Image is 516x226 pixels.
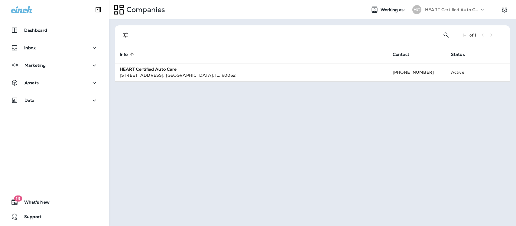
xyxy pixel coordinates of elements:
[120,29,132,41] button: Filters
[24,80,39,85] p: Assets
[393,52,409,57] span: Contact
[388,63,446,81] td: [PHONE_NUMBER]
[451,52,465,57] span: Status
[446,63,483,81] td: Active
[24,28,47,33] p: Dashboard
[120,52,128,57] span: Info
[6,59,103,71] button: Marketing
[6,24,103,36] button: Dashboard
[6,196,103,208] button: 19What's New
[6,211,103,223] button: Support
[120,52,136,57] span: Info
[393,52,417,57] span: Contact
[24,98,35,103] p: Data
[14,195,22,202] span: 19
[381,7,406,12] span: Working as:
[6,94,103,106] button: Data
[90,4,107,16] button: Collapse Sidebar
[120,72,383,78] div: [STREET_ADDRESS] , [GEOGRAPHIC_DATA] , IL , 60062
[120,66,177,72] strong: HEART Certified Auto Care
[451,52,473,57] span: Status
[18,200,50,207] span: What's New
[18,214,41,221] span: Support
[124,5,165,14] p: Companies
[24,63,46,68] p: Marketing
[462,33,476,37] div: 1 - 1 of 1
[425,7,479,12] p: HEART Certified Auto Care
[440,29,452,41] button: Search Companies
[6,77,103,89] button: Assets
[24,45,36,50] p: Inbox
[499,4,510,15] button: Settings
[412,5,421,14] div: HC
[6,42,103,54] button: Inbox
